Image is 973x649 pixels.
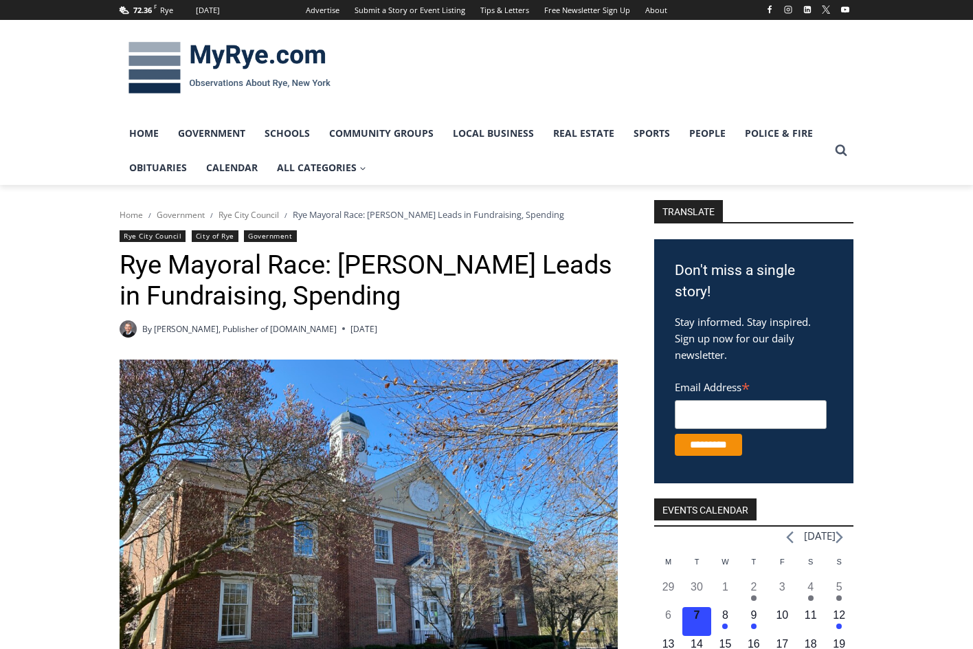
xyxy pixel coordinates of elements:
[665,558,671,566] span: M
[837,558,842,566] span: S
[682,556,711,579] div: Tuesday
[711,556,739,579] div: Wednesday
[752,558,757,566] span: T
[804,527,836,545] li: [DATE]
[739,607,768,635] button: 9 Has events
[142,322,152,335] span: By
[154,323,337,335] a: [PERSON_NAME], Publisher of [DOMAIN_NAME]
[197,151,267,185] a: Calendar
[654,556,682,579] div: Monday
[836,624,842,629] em: Has events
[799,1,816,18] a: Linkedin
[761,1,778,18] a: Facebook
[160,4,173,16] div: Rye
[277,160,366,175] span: All Categories
[751,624,757,629] em: Has events
[722,609,728,621] time: 8
[219,209,279,221] a: Rye City Council
[133,5,152,15] span: 72.36
[168,116,255,151] a: Government
[750,581,757,593] time: 2
[682,607,711,635] button: 7
[780,558,785,566] span: F
[682,579,711,607] button: 30
[837,1,853,18] a: YouTube
[154,3,157,10] span: F
[443,116,544,151] a: Local Business
[662,581,675,593] time: 29
[807,581,814,593] time: 4
[654,607,682,635] button: 6
[722,581,728,593] time: 1
[796,607,825,635] button: 11
[825,579,853,607] button: 5 Has events
[293,208,564,221] span: Rye Mayoral Race: [PERSON_NAME] Leads in Fundraising, Spending
[829,138,853,163] button: View Search Form
[836,595,842,601] em: Has events
[244,230,296,242] a: Government
[120,250,618,312] h1: Rye Mayoral Race: [PERSON_NAME] Leads in Fundraising, Spending
[695,558,700,566] span: T
[836,531,843,544] a: Next month
[735,116,823,151] a: Police & Fire
[691,581,703,593] time: 30
[711,579,739,607] button: 1
[739,579,768,607] button: 2 Has events
[255,116,320,151] a: Schools
[722,624,728,629] em: Has events
[796,579,825,607] button: 4 Has events
[675,313,833,363] p: Stay informed. Stay inspired. Sign up now for our daily newsletter.
[722,558,728,566] span: W
[768,579,796,607] button: 3
[120,116,829,186] nav: Primary Navigation
[739,556,768,579] div: Thursday
[836,581,842,593] time: 5
[210,210,213,220] span: /
[654,200,723,222] strong: TRANSLATE
[267,151,376,185] a: All Categories
[544,116,624,151] a: Real Estate
[805,609,817,621] time: 11
[120,208,618,221] nav: Breadcrumbs
[825,607,853,635] button: 12 Has events
[818,1,834,18] a: X
[675,260,833,303] h3: Don't miss a single story!
[776,609,788,621] time: 10
[120,151,197,185] a: Obituaries
[750,609,757,621] time: 9
[808,595,814,601] em: Has events
[665,609,671,621] time: 6
[120,116,168,151] a: Home
[796,556,825,579] div: Saturday
[780,1,796,18] a: Instagram
[196,4,220,16] div: [DATE]
[711,607,739,635] button: 8 Has events
[120,230,186,242] a: Rye City Council
[654,498,757,520] h2: Events Calendar
[751,595,757,601] em: Has events
[825,556,853,579] div: Sunday
[680,116,735,151] a: People
[833,609,845,621] time: 12
[157,209,205,221] a: Government
[768,607,796,635] button: 10
[192,230,238,242] a: City of Rye
[624,116,680,151] a: Sports
[120,32,339,104] img: MyRye.com
[654,579,682,607] button: 29
[808,558,813,566] span: S
[675,373,827,398] label: Email Address
[694,609,700,621] time: 7
[120,209,143,221] a: Home
[350,322,377,335] time: [DATE]
[779,581,785,593] time: 3
[786,531,794,544] a: Previous month
[284,210,287,220] span: /
[768,556,796,579] div: Friday
[148,210,151,220] span: /
[320,116,443,151] a: Community Groups
[120,320,137,338] a: Author image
